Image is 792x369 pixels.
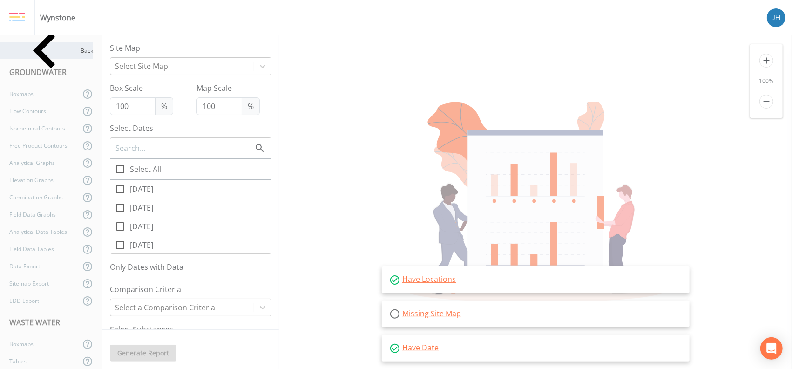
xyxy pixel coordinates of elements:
[760,337,783,360] div: Open Intercom Messenger
[110,82,173,94] label: Box Scale
[110,324,271,335] label: Select Substances
[110,42,271,54] label: Site Map
[767,8,785,27] img: 84dca5caa6e2e8dac459fb12ff18e533
[40,12,75,23] div: Wynstone
[759,54,773,68] i: add
[155,97,173,115] span: %
[242,97,260,115] span: %
[759,95,773,109] i: remove
[408,102,663,302] img: undraw_report_building_chart-e1PV7-8T.svg
[130,202,153,213] span: [DATE]
[196,82,260,94] label: Map Scale
[110,123,271,134] label: Select Dates
[115,142,254,154] input: Search...
[110,261,271,273] label: Only Dates with Data
[402,274,456,284] a: Have Locations
[402,342,439,353] a: Have Date
[130,184,153,195] span: [DATE]
[750,77,783,85] div: 100 %
[9,12,25,22] img: logo
[110,284,271,295] label: Comparison Criteria
[130,221,153,232] span: [DATE]
[130,164,161,175] span: Select All
[130,239,153,251] span: [DATE]
[402,308,461,319] a: Missing Site Map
